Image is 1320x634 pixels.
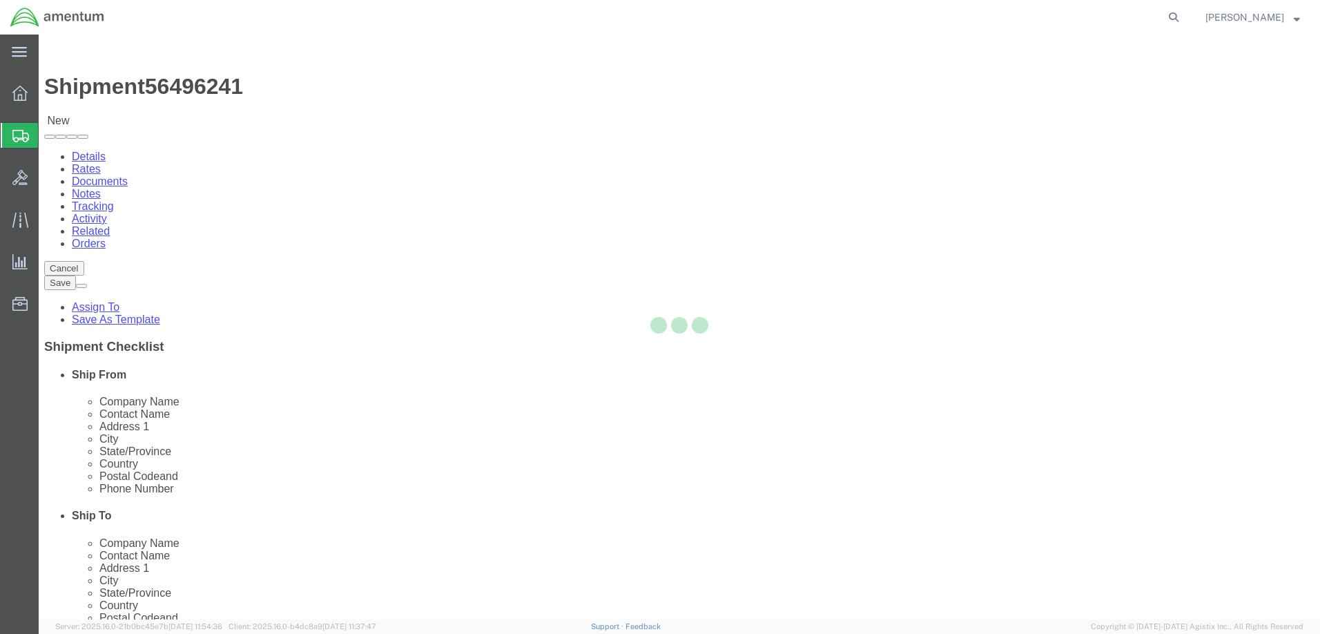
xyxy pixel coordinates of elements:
[55,622,222,631] span: Server: 2025.16.0-21b0bc45e7b
[1091,621,1303,633] span: Copyright © [DATE]-[DATE] Agistix Inc., All Rights Reserved
[10,7,105,28] img: logo
[1205,9,1301,26] button: [PERSON_NAME]
[1205,10,1284,25] span: Tiffany Orthaus
[591,622,625,631] a: Support
[168,622,222,631] span: [DATE] 11:54:36
[322,622,376,631] span: [DATE] 11:37:47
[229,622,376,631] span: Client: 2025.16.0-b4dc8a9
[625,622,661,631] a: Feedback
